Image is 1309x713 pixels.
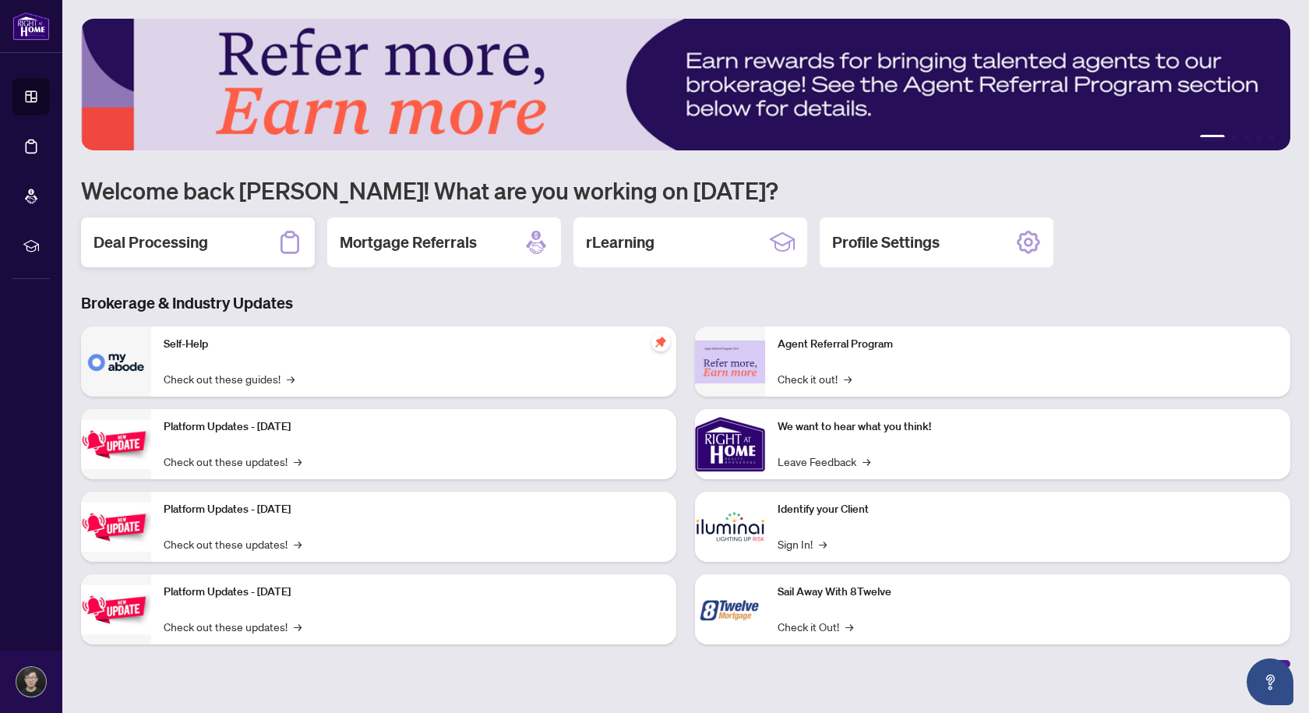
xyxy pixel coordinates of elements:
button: 1 [1200,135,1225,141]
h3: Brokerage & Industry Updates [81,292,1290,314]
img: We want to hear what you think! [695,409,765,479]
p: Agent Referral Program [778,336,1278,353]
p: Self-Help [164,336,664,353]
a: Check out these updates!→ [164,453,302,470]
span: → [863,453,870,470]
img: Platform Updates - June 23, 2025 [81,585,151,634]
p: Platform Updates - [DATE] [164,584,664,601]
p: Platform Updates - [DATE] [164,418,664,436]
button: Open asap [1247,658,1293,705]
span: → [294,618,302,635]
span: → [844,370,852,387]
img: Identify your Client [695,492,765,562]
button: 5 [1268,135,1275,141]
img: Agent Referral Program [695,341,765,383]
h1: Welcome back [PERSON_NAME]! What are you working on [DATE]? [81,175,1290,205]
h2: rLearning [586,231,654,253]
p: Sail Away With 8Twelve [778,584,1278,601]
span: → [294,535,302,552]
h2: Profile Settings [832,231,940,253]
p: We want to hear what you think! [778,418,1278,436]
a: Check out these updates!→ [164,618,302,635]
a: Sign In!→ [778,535,827,552]
img: Platform Updates - July 21, 2025 [81,420,151,469]
img: Platform Updates - July 8, 2025 [81,503,151,552]
img: Self-Help [81,326,151,397]
h2: Deal Processing [93,231,208,253]
a: Check out these guides!→ [164,370,295,387]
p: Platform Updates - [DATE] [164,501,664,518]
button: 3 [1244,135,1250,141]
span: pushpin [651,333,670,351]
span: → [287,370,295,387]
span: → [819,535,827,552]
p: Identify your Client [778,501,1278,518]
a: Check it out!→ [778,370,852,387]
img: Slide 0 [81,19,1290,150]
img: Profile Icon [16,667,46,697]
button: 2 [1231,135,1237,141]
span: → [294,453,302,470]
img: logo [12,12,50,41]
img: Sail Away With 8Twelve [695,574,765,644]
a: Check out these updates!→ [164,535,302,552]
button: 4 [1256,135,1262,141]
a: Leave Feedback→ [778,453,870,470]
span: → [845,618,853,635]
a: Check it Out!→ [778,618,853,635]
h2: Mortgage Referrals [340,231,477,253]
